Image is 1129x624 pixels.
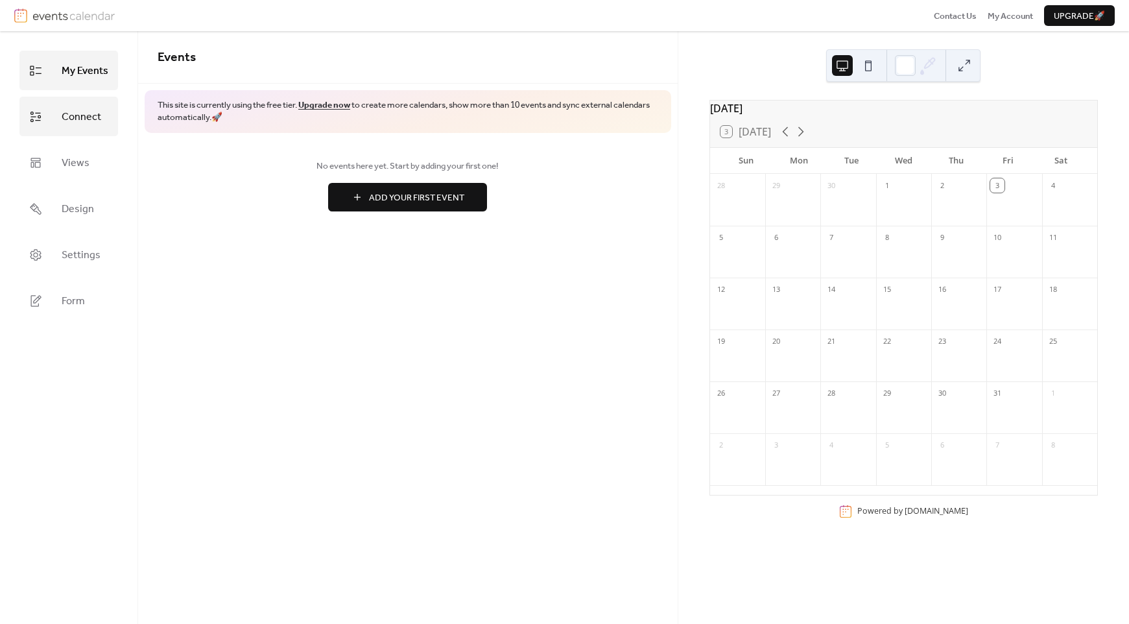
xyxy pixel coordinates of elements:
[1044,5,1115,26] button: Upgrade🚀
[19,189,118,228] a: Design
[934,9,977,22] a: Contact Us
[934,10,977,23] span: Contact Us
[905,506,968,517] a: [DOMAIN_NAME]
[935,178,949,193] div: 2
[714,438,728,452] div: 2
[988,10,1033,23] span: My Account
[990,282,1004,296] div: 17
[714,282,728,296] div: 12
[990,178,1004,193] div: 3
[1046,230,1060,245] div: 11
[369,191,464,204] span: Add Your First Event
[710,101,1097,116] div: [DATE]
[62,61,108,81] span: My Events
[880,334,894,348] div: 22
[32,8,115,23] img: logotype
[714,334,728,348] div: 19
[62,245,101,265] span: Settings
[769,438,783,452] div: 3
[720,148,773,174] div: Sun
[158,183,658,211] a: Add Your First Event
[990,386,1004,400] div: 31
[880,386,894,400] div: 29
[982,148,1034,174] div: Fri
[158,160,658,173] span: No events here yet. Start by adding your first one!
[769,282,783,296] div: 13
[328,183,487,211] button: Add Your First Event
[824,386,838,400] div: 28
[1034,148,1087,174] div: Sat
[990,334,1004,348] div: 24
[298,97,350,114] a: Upgrade now
[930,148,982,174] div: Thu
[769,334,783,348] div: 20
[62,199,94,219] span: Design
[990,438,1004,452] div: 7
[158,45,196,69] span: Events
[877,148,930,174] div: Wed
[824,230,838,245] div: 7
[935,386,949,400] div: 30
[988,9,1033,22] a: My Account
[19,235,118,274] a: Settings
[772,148,825,174] div: Mon
[1046,334,1060,348] div: 25
[935,282,949,296] div: 16
[19,281,118,320] a: Form
[825,148,877,174] div: Tue
[824,178,838,193] div: 30
[769,386,783,400] div: 27
[1046,282,1060,296] div: 18
[824,334,838,348] div: 21
[1046,178,1060,193] div: 4
[857,506,968,517] div: Powered by
[158,99,658,124] span: This site is currently using the free tier. to create more calendars, show more than 10 events an...
[880,282,894,296] div: 15
[880,178,894,193] div: 1
[714,230,728,245] div: 5
[935,230,949,245] div: 9
[935,334,949,348] div: 23
[824,438,838,452] div: 4
[62,291,85,311] span: Form
[714,178,728,193] div: 28
[990,230,1004,245] div: 10
[14,8,27,23] img: logo
[1046,386,1060,400] div: 1
[62,107,101,127] span: Connect
[935,438,949,452] div: 6
[19,97,118,136] a: Connect
[1046,438,1060,452] div: 8
[1054,10,1105,23] span: Upgrade 🚀
[62,153,89,173] span: Views
[769,178,783,193] div: 29
[714,386,728,400] div: 26
[769,230,783,245] div: 6
[19,51,118,90] a: My Events
[19,143,118,182] a: Views
[880,230,894,245] div: 8
[824,282,838,296] div: 14
[880,438,894,452] div: 5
